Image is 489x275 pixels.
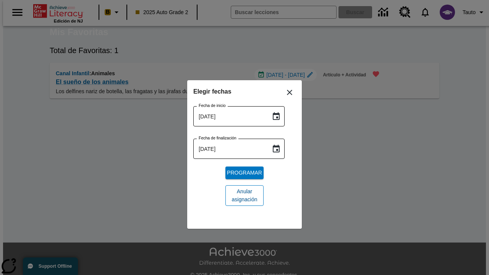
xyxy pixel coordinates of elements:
button: Cerrar [280,83,299,102]
button: Choose date, selected date is 13 sep 2025 [269,109,284,124]
button: Anular asignación [225,185,264,206]
span: Programar [227,169,262,177]
button: Programar [225,167,264,179]
span: Anular asignación [232,188,257,204]
h6: Elegir fechas [193,86,296,97]
input: DD-MMMM-YYYY [193,139,266,159]
label: Fecha de inicio [199,103,226,108]
input: DD-MMMM-YYYY [193,106,266,126]
button: Choose date, selected date is 13 sep 2025 [269,141,284,157]
div: Choose date [193,86,296,212]
label: Fecha de finalización [199,135,236,141]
